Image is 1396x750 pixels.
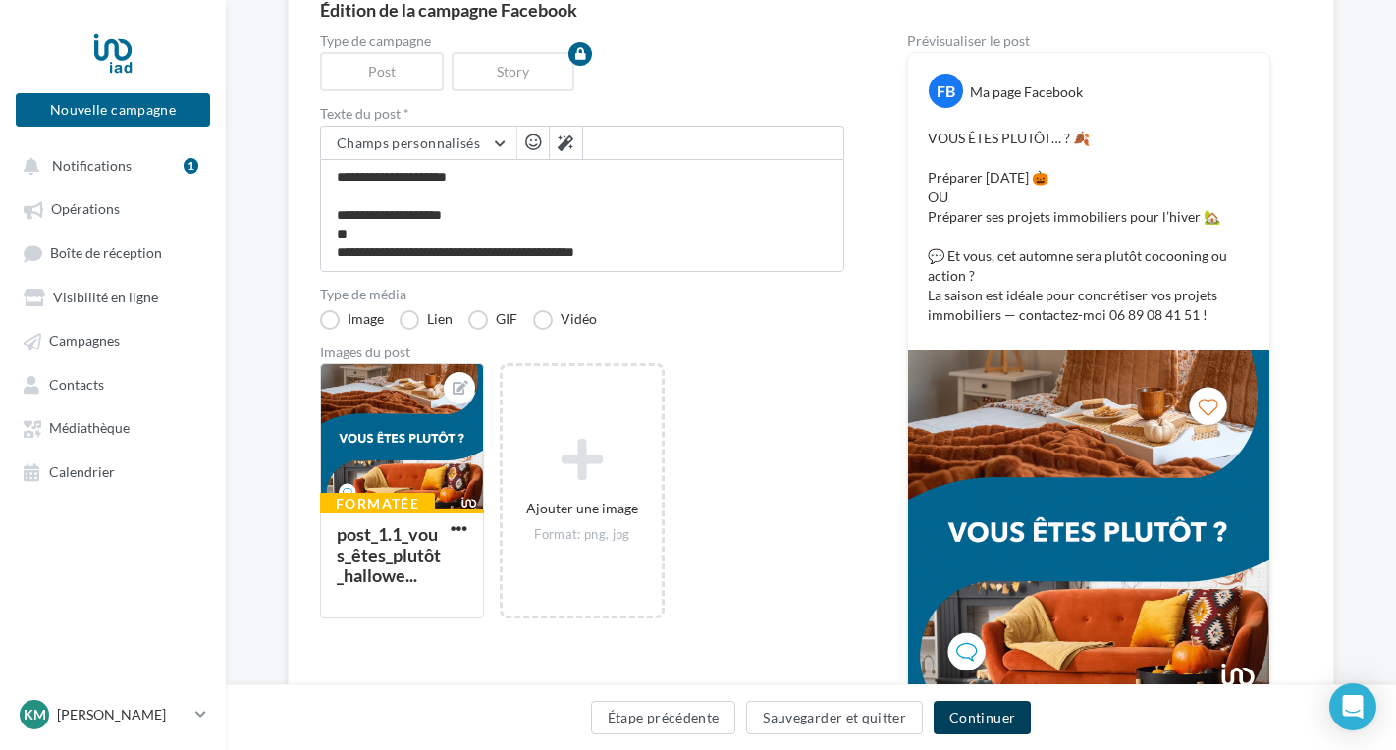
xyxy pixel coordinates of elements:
label: Texte du post * [320,107,844,121]
div: Open Intercom Messenger [1329,683,1376,730]
a: KM [PERSON_NAME] [16,696,210,733]
span: Opérations [51,201,120,218]
button: Notifications 1 [12,147,206,183]
a: Campagnes [12,322,214,357]
span: Campagnes [49,333,120,349]
a: Boîte de réception [12,235,214,271]
label: GIF [468,310,517,330]
p: VOUS ÊTES PLUTÔT… ? 🍂 Préparer [DATE] 🎃 OU Préparer ses projets immobiliers pour l’hiver 🏡 💬 Et v... [928,129,1250,325]
button: Étape précédente [591,701,736,734]
a: Médiathèque [12,409,214,445]
a: Opérations [12,190,214,226]
button: Champs personnalisés [321,127,516,160]
a: Contacts [12,366,214,402]
label: Lien [400,310,453,330]
label: Image [320,310,384,330]
span: KM [24,705,46,724]
div: Prévisualiser le post [907,34,1270,48]
label: Type de média [320,288,844,301]
a: Calendrier [12,454,214,489]
button: Continuer [934,701,1031,734]
div: Images du post [320,346,844,359]
div: post_1.1_vous_êtes_plutôt_hallowe... [337,523,441,586]
label: Vidéo [533,310,597,330]
div: 1 [184,158,198,174]
span: Visibilité en ligne [53,289,158,305]
span: Notifications [52,157,132,174]
span: Calendrier [49,463,115,480]
div: Édition de la campagne Facebook [320,1,1302,19]
button: Sauvegarder et quitter [746,701,923,734]
a: Visibilité en ligne [12,279,214,314]
p: [PERSON_NAME] [57,705,188,724]
span: Médiathèque [49,420,130,437]
div: FB [929,74,963,108]
div: Formatée [320,493,435,514]
div: Ma page Facebook [970,82,1083,102]
span: Contacts [49,376,104,393]
label: Type de campagne [320,34,844,48]
span: Champs personnalisés [337,134,480,151]
button: Nouvelle campagne [16,93,210,127]
span: Boîte de réception [50,244,162,261]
